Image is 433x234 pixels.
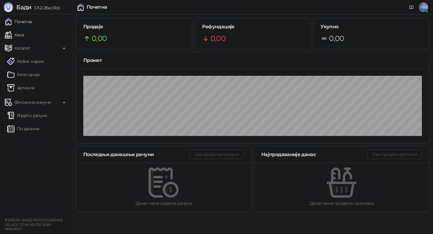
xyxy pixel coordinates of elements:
div: Најпродаваније данас [261,151,367,158]
span: Бади [16,4,31,11]
span: MM [419,2,428,12]
a: По данима [7,123,39,135]
h5: Рефундације [202,23,303,30]
span: Фискални рачуни [14,96,51,108]
span: 3.11.2-26ac3b3 [31,5,60,11]
a: ArtikliАртикли [7,82,35,94]
span: 0,00 [92,33,107,44]
span: Каталог [14,42,31,54]
a: Категорије [7,69,40,81]
div: Данас нема продатих артикала [264,200,419,207]
a: Издати рачуни [7,109,48,122]
small: [PERSON_NAME] PR FOTOGRAFSKE USLUGE OD KLIKA DO SLIKA KRALJEVO [5,218,63,231]
span: 0,00 [329,33,344,44]
span: 0,00 [210,33,226,44]
img: Artikli [7,84,14,91]
a: Почетна [5,16,32,28]
div: Промет [83,57,422,64]
div: Почетна [87,5,107,10]
h5: Продаје [83,23,185,30]
button: Сви данашњи рачуни [190,149,244,159]
a: Робне марке [7,55,44,67]
div: Последњи данашњи рачуни [83,151,190,158]
h5: Укупно [321,23,422,30]
img: Logo [4,2,13,12]
button: Сви продати артикли [367,149,422,159]
a: Документација [407,2,416,12]
a: Каса [5,29,24,41]
div: Данас нема издатих рачуна [86,200,241,207]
